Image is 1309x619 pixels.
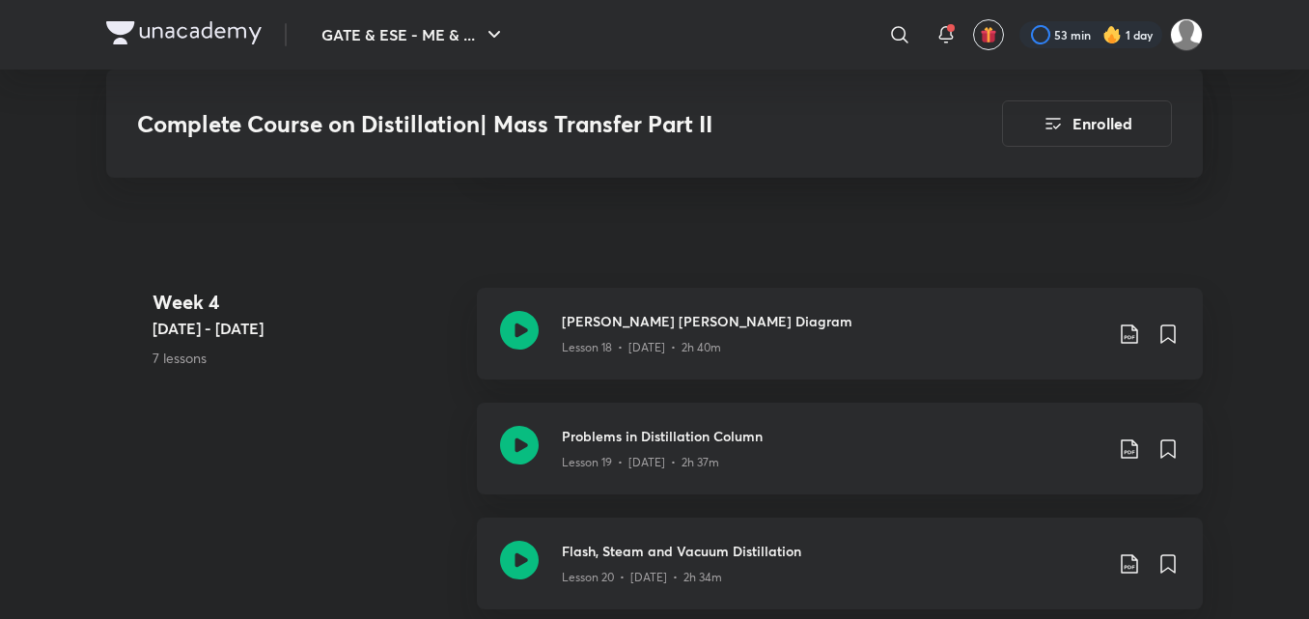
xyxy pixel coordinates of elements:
img: avatar [980,26,997,43]
a: [PERSON_NAME] [PERSON_NAME] DiagramLesson 18 • [DATE] • 2h 40m [477,288,1203,403]
p: Lesson 19 • [DATE] • 2h 37m [562,454,719,471]
h5: [DATE] - [DATE] [153,317,461,340]
h4: Week 4 [153,288,461,317]
p: Lesson 20 • [DATE] • 2h 34m [562,569,722,586]
button: avatar [973,19,1004,50]
h3: [PERSON_NAME] [PERSON_NAME] Diagram [562,311,1102,331]
h3: Flash, Steam and Vacuum Distillation [562,541,1102,561]
h3: Complete Course on Distillation| Mass Transfer Part II [137,110,893,138]
img: pradhap B [1170,18,1203,51]
button: GATE & ESE - ME & ... [310,15,517,54]
h3: Problems in Distillation Column [562,426,1102,446]
p: Lesson 18 • [DATE] • 2h 40m [562,339,721,356]
p: 7 lessons [153,348,461,368]
a: Company Logo [106,21,262,49]
a: Problems in Distillation ColumnLesson 19 • [DATE] • 2h 37m [477,403,1203,518]
img: Company Logo [106,21,262,44]
button: Enrolled [1002,100,1172,147]
img: streak [1102,25,1122,44]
